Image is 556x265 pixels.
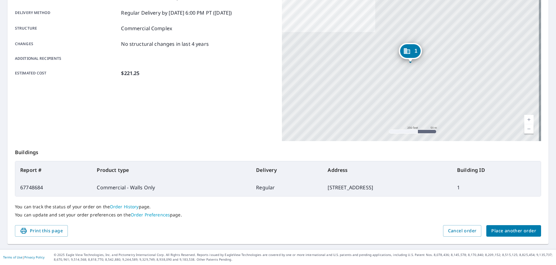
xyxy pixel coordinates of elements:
[3,255,44,259] p: |
[15,225,68,237] button: Print this page
[452,161,541,179] th: Building ID
[251,161,323,179] th: Delivery
[486,225,541,237] button: Place another order
[121,40,209,48] p: No structural changes in last 4 years
[121,69,139,77] p: $221.25
[15,212,541,218] p: You can update and set your order preferences on the page.
[110,204,139,210] a: Order History
[92,161,251,179] th: Product type
[54,253,553,262] p: © 2025 Eagle View Technologies, Inc. and Pictometry International Corp. All Rights Reserved. Repo...
[15,56,119,61] p: Additional recipients
[15,161,92,179] th: Report #
[251,179,323,196] td: Regular
[121,9,232,17] p: Regular Delivery by [DATE] 6:00 PM PT ([DATE])
[399,43,422,62] div: Dropped pin, building 1, Commercial property, 456-486 95th Ln NE Minneapolis, MN 55434
[121,25,172,32] p: Commercial Complex
[15,40,119,48] p: Changes
[524,124,534,134] a: Current Level 17, Zoom Out
[131,212,170,218] a: Order Preferences
[452,179,541,196] td: 1
[323,179,452,196] td: [STREET_ADDRESS]
[24,255,44,259] a: Privacy Policy
[3,255,22,259] a: Terms of Use
[323,161,452,179] th: Address
[20,227,63,235] span: Print this page
[15,204,541,210] p: You can track the status of your order on the page.
[15,9,119,17] p: Delivery method
[92,179,251,196] td: Commercial - Walls Only
[491,227,536,235] span: Place another order
[15,69,119,77] p: Estimated cost
[448,227,477,235] span: Cancel order
[15,25,119,32] p: Structure
[15,141,541,161] p: Buildings
[443,225,482,237] button: Cancel order
[414,49,417,53] span: 1
[15,179,92,196] td: 67748684
[524,115,534,124] a: Current Level 17, Zoom In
